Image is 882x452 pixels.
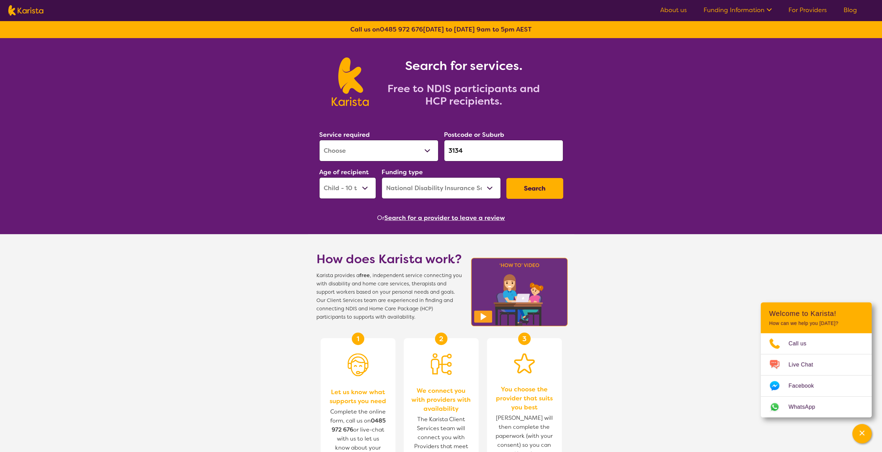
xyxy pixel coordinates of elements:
div: 1 [352,333,364,345]
span: WhatsApp [788,402,823,412]
a: Blog [844,6,857,14]
b: free [359,272,370,279]
ul: Choose channel [761,333,872,417]
a: For Providers [788,6,827,14]
p: How can we help you [DATE]? [769,320,863,326]
img: Star icon [514,353,535,373]
span: You choose the provider that suits you best [494,385,555,412]
span: Live Chat [788,360,821,370]
b: Call us on [DATE] to [DATE] 9am to 5pm AEST [350,25,532,34]
img: Person with headset icon [348,353,368,376]
span: We connect you with providers with availability [411,386,472,413]
div: 2 [435,333,447,345]
label: Age of recipient [319,168,369,176]
span: Karista provides a , independent service connecting you with disability and home care services, t... [316,272,462,321]
button: Channel Menu [852,424,872,443]
label: Service required [319,131,370,139]
h2: Free to NDIS participants and HCP recipients. [377,82,550,107]
span: Call us [788,338,815,349]
input: Type [444,140,563,161]
div: 3 [518,333,531,345]
span: Or [377,213,384,223]
div: Channel Menu [761,302,872,417]
h1: Search for services. [377,57,550,74]
span: Let us know what supports you need [328,388,388,406]
span: Facebook [788,381,822,391]
label: Postcode or Suburb [444,131,504,139]
button: Search [506,178,563,199]
a: Web link opens in a new tab. [761,397,872,417]
img: Karista logo [8,5,43,16]
img: Karista logo [332,57,369,106]
a: Funding Information [704,6,772,14]
h2: Welcome to Karista! [769,309,863,318]
h1: How does Karista work? [316,251,462,267]
img: Person being matched to services icon [431,353,452,375]
img: Karista video [469,256,570,328]
button: Search for a provider to leave a review [384,213,505,223]
a: About us [660,6,687,14]
a: 0485 972 676 [380,25,423,34]
label: Funding type [382,168,423,176]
